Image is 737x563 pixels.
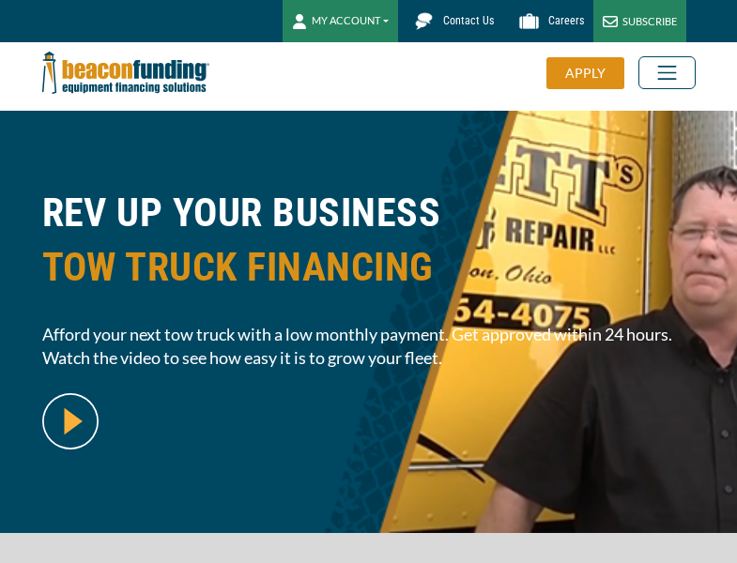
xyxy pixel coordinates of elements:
img: Beacon Funding Corporation logo [42,42,209,103]
a: Contact Us [398,5,503,38]
a: APPLY [546,57,638,89]
button: Toggle navigation [638,56,696,89]
span: Afford your next tow truck with a low monthly payment. Get approved within 24 hours. Watch the vi... [42,323,696,370]
img: video modal pop-up play button [42,393,99,449]
div: APPLY [546,57,624,89]
img: Beacon Funding chat [407,5,440,38]
a: Careers [503,5,593,38]
span: TOW TRUCK FINANCING [42,240,696,295]
h1: REV UP YOUR BUSINESS [42,186,696,309]
img: Beacon Funding Careers [513,5,545,38]
span: Careers [548,14,584,27]
span: Contact Us [443,14,494,27]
